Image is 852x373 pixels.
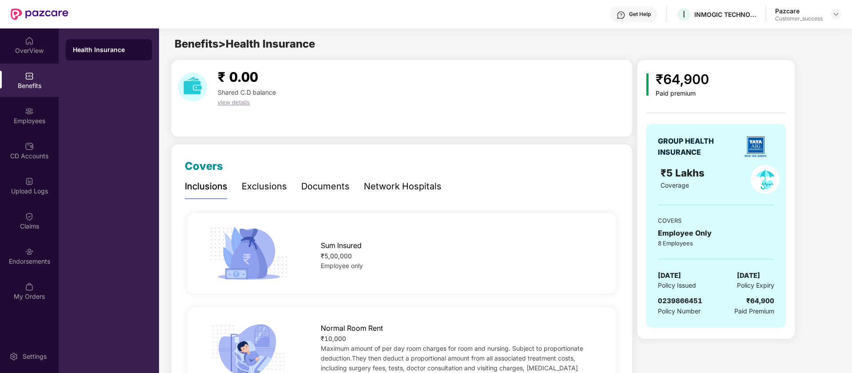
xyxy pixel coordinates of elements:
[321,251,597,261] div: ₹5,00,000
[178,72,207,101] img: download
[25,282,34,291] img: svg+xml;base64,PHN2ZyBpZD0iTXlfT3JkZXJzIiBkYXRhLW5hbWU9Ik15IE9yZGVycyIgeG1sbnM9Imh0dHA6Ly93d3cudz...
[740,131,771,162] img: insurerLogo
[646,73,649,96] img: icon
[20,352,49,361] div: Settings
[218,99,250,106] span: view details
[9,352,18,361] img: svg+xml;base64,PHN2ZyBpZD0iU2V0dGluZy0yMHgyMCIgeG1sbnM9Imh0dHA6Ly93d3cudzMub3JnLzIwMDAvc3ZnIiB3aW...
[751,165,780,194] img: policyIcon
[658,297,702,305] span: 0239866451
[321,323,383,334] span: Normal Room Rent
[25,107,34,116] img: svg+xml;base64,PHN2ZyBpZD0iRW1wbG95ZWVzIiB4bWxucz0iaHR0cDovL3d3dy53My5vcmcvMjAwMC9zdmciIHdpZHRoPS...
[25,142,34,151] img: svg+xml;base64,PHN2ZyBpZD0iQ0RfQWNjb3VudHMiIGRhdGEtbmFtZT0iQ0QgQWNjb3VudHMiIHhtbG5zPSJodHRwOi8vd3...
[25,212,34,221] img: svg+xml;base64,PHN2ZyBpZD0iQ2xhaW0iIHhtbG5zPSJodHRwOi8vd3d3LnczLm9yZy8yMDAwL3N2ZyIgd2lkdGg9IjIwIi...
[658,281,696,290] span: Policy Issued
[25,177,34,186] img: svg+xml;base64,PHN2ZyBpZD0iVXBsb2FkX0xvZ3MiIGRhdGEtbmFtZT0iVXBsb2FkIExvZ3MiIHhtbG5zPSJodHRwOi8vd3...
[656,90,709,97] div: Paid premium
[658,270,681,281] span: [DATE]
[321,240,362,251] span: Sum Insured
[185,180,227,193] div: Inclusions
[73,45,145,54] div: Health Insurance
[683,9,685,20] span: I
[321,334,597,344] div: ₹10,000
[775,7,823,15] div: Pazcare
[737,270,760,281] span: [DATE]
[734,306,774,316] span: Paid Premium
[746,296,774,306] div: ₹64,900
[658,216,774,225] div: COVERS
[175,37,315,50] span: Benefits > Health Insurance
[656,69,709,90] div: ₹64,900
[25,36,34,45] img: svg+xml;base64,PHN2ZyBpZD0iSG9tZSIgeG1sbnM9Imh0dHA6Ly93d3cudzMub3JnLzIwMDAvc3ZnIiB3aWR0aD0iMjAiIG...
[694,10,756,19] div: INMOGIC TECHNOLOGIES PRIVATE LIMITED
[364,180,442,193] div: Network Hospitals
[242,180,287,193] div: Exclusions
[661,181,689,189] span: Coverage
[25,72,34,80] img: svg+xml;base64,PHN2ZyBpZD0iQmVuZWZpdHMiIHhtbG5zPSJodHRwOi8vd3d3LnczLm9yZy8yMDAwL3N2ZyIgd2lkdGg9Ij...
[11,8,68,20] img: New Pazcare Logo
[737,281,774,290] span: Policy Expiry
[218,88,276,96] span: Shared C.D balance
[658,136,736,158] div: GROUP HEALTH INSURANCE
[321,262,363,269] span: Employee only
[207,224,291,283] img: icon
[832,11,840,18] img: svg+xml;base64,PHN2ZyBpZD0iRHJvcGRvd24tMzJ4MzIiIHhtbG5zPSJodHRwOi8vd3d3LnczLm9yZy8yMDAwL3N2ZyIgd2...
[658,239,774,248] div: 8 Employees
[185,160,223,172] span: Covers
[617,11,625,20] img: svg+xml;base64,PHN2ZyBpZD0iSGVscC0zMngzMiIgeG1sbnM9Imh0dHA6Ly93d3cudzMub3JnLzIwMDAvc3ZnIiB3aWR0aD...
[775,15,823,22] div: Customer_success
[629,11,651,18] div: Get Help
[218,69,258,85] span: ₹ 0.00
[658,307,701,315] span: Policy Number
[25,247,34,256] img: svg+xml;base64,PHN2ZyBpZD0iRW5kb3JzZW1lbnRzIiB4bWxucz0iaHR0cDovL3d3dy53My5vcmcvMjAwMC9zdmciIHdpZH...
[661,167,707,179] span: ₹5 Lakhs
[301,180,350,193] div: Documents
[658,228,774,239] div: Employee Only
